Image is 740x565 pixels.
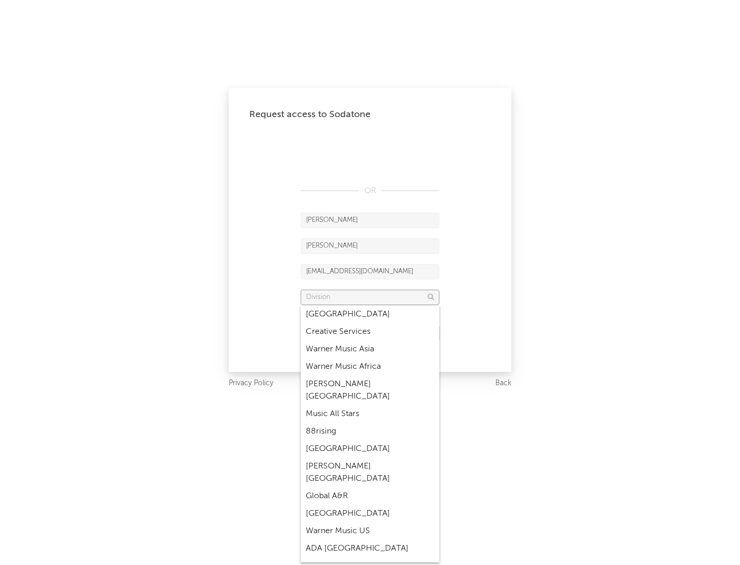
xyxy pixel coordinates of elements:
[301,341,439,358] div: Warner Music Asia
[229,377,273,390] a: Privacy Policy
[301,290,439,305] input: Division
[301,358,439,375] div: Warner Music Africa
[301,238,439,254] input: Last Name
[301,306,439,323] div: [GEOGRAPHIC_DATA]
[301,487,439,505] div: Global A&R
[301,423,439,440] div: 88rising
[301,185,439,197] div: OR
[249,108,491,121] div: Request access to Sodatone
[301,440,439,458] div: [GEOGRAPHIC_DATA]
[301,505,439,522] div: [GEOGRAPHIC_DATA]
[301,323,439,341] div: Creative Services
[301,522,439,540] div: Warner Music US
[301,405,439,423] div: Music All Stars
[301,458,439,487] div: [PERSON_NAME] [GEOGRAPHIC_DATA]
[495,377,511,390] a: Back
[301,540,439,557] div: ADA [GEOGRAPHIC_DATA]
[301,264,439,279] input: Email
[301,375,439,405] div: [PERSON_NAME] [GEOGRAPHIC_DATA]
[301,213,439,228] input: First Name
